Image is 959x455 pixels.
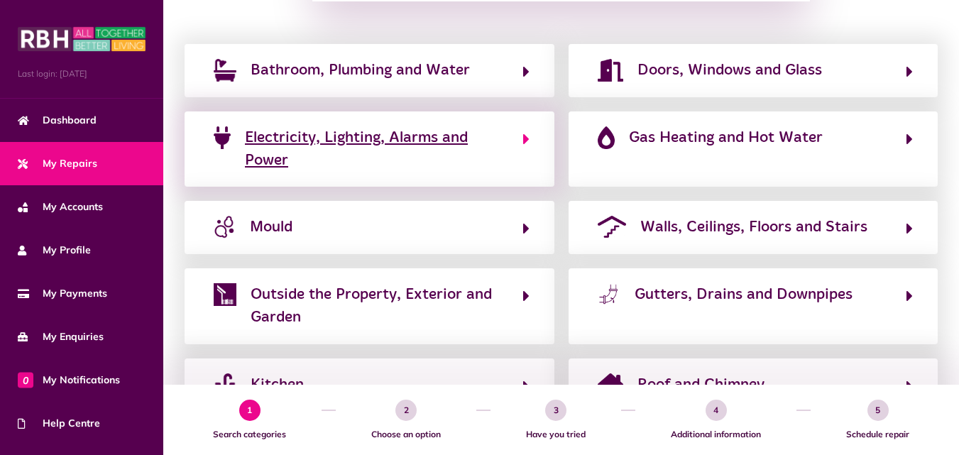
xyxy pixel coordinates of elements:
[642,428,789,441] span: Additional information
[185,428,314,441] span: Search categories
[18,199,103,214] span: My Accounts
[706,400,727,421] span: 4
[209,215,530,239] button: Mould
[251,59,470,82] span: Bathroom, Plumbing and Water
[343,428,469,441] span: Choose an option
[214,126,231,149] img: plug-solid-purple.png
[598,373,623,396] img: house-chimney-solid-purple.png
[598,59,623,82] img: door-open-solid-purple.png
[593,373,914,397] button: Roof and Chimney
[593,283,914,330] button: Gutters, Drains and Downpipes
[593,58,914,82] button: Doors, Windows and Glass
[637,59,822,82] span: Doors, Windows and Glass
[251,283,508,329] span: Outside the Property, Exterior and Garden
[593,215,914,239] button: Walls, Ceilings, Floors and Stairs
[18,416,100,431] span: Help Centre
[498,428,614,441] span: Have you tried
[18,156,97,171] span: My Repairs
[593,126,914,173] button: Gas Heating and Hot Water
[637,373,765,396] span: Roof and Chimney
[18,372,33,388] span: 0
[239,400,261,421] span: 1
[214,283,236,306] img: external.png
[818,428,938,441] span: Schedule repair
[18,286,107,301] span: My Payments
[250,216,292,239] span: Mould
[214,216,236,239] img: mould-icon.jpg
[598,126,615,149] img: fire-flame-simple-solid-purple.png
[209,126,530,173] button: Electricity, Lighting, Alarms and Power
[598,283,620,306] img: leaking-pipe.png
[545,400,566,421] span: 3
[598,216,626,239] img: roof-stairs-purple.png
[251,373,304,396] span: Kitchen
[640,216,867,239] span: Walls, Ceilings, Floors and Stairs
[209,283,530,330] button: Outside the Property, Exterior and Garden
[18,329,104,344] span: My Enquiries
[18,25,146,53] img: MyRBH
[245,126,508,172] span: Electricity, Lighting, Alarms and Power
[209,58,530,82] button: Bathroom, Plumbing and Water
[214,373,236,396] img: sink.png
[867,400,889,421] span: 5
[18,67,146,80] span: Last login: [DATE]
[209,373,530,397] button: Kitchen
[18,113,97,128] span: Dashboard
[214,59,236,82] img: bath.png
[18,373,120,388] span: My Notifications
[635,283,853,306] span: Gutters, Drains and Downpipes
[395,400,417,421] span: 2
[18,243,91,258] span: My Profile
[629,126,823,149] span: Gas Heating and Hot Water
